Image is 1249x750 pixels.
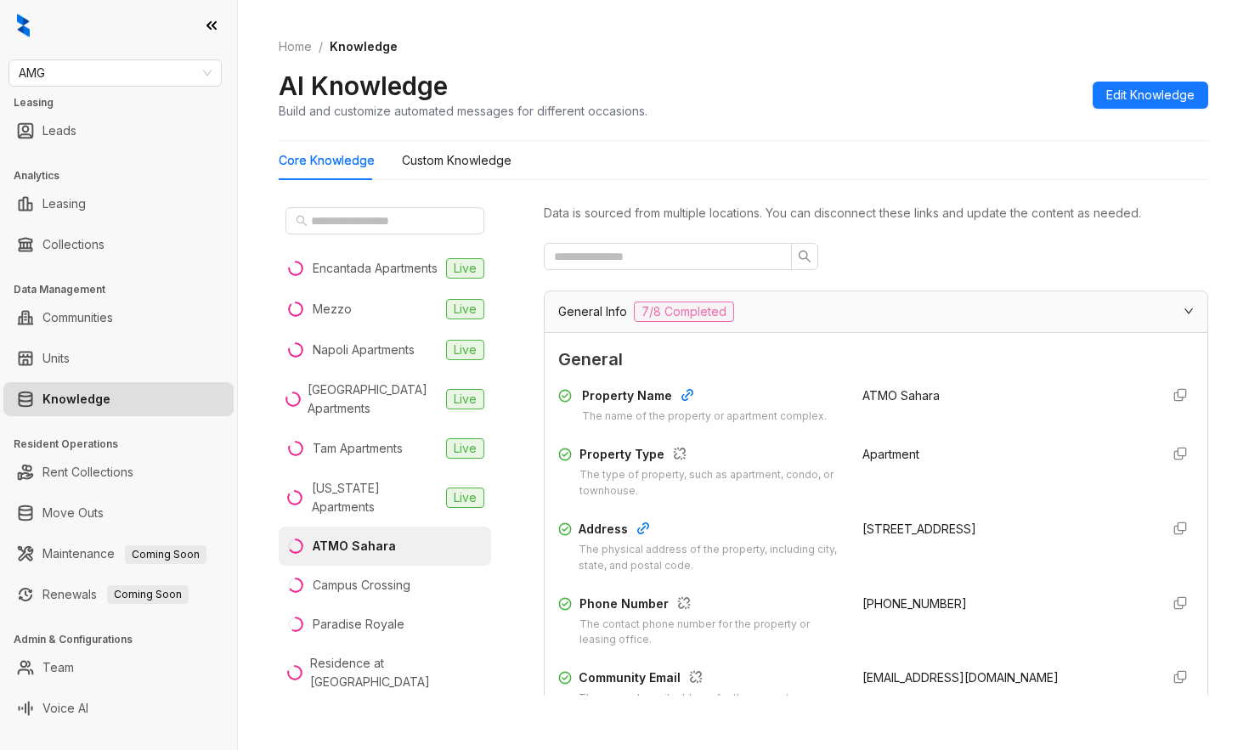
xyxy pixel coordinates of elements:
[279,102,647,120] div: Build and customize automated messages for different occasions.
[14,168,237,183] h3: Analytics
[42,301,113,335] a: Communities
[279,70,448,102] h2: AI Knowledge
[544,204,1208,223] div: Data is sourced from multiple locations. You can disconnect these links and update the content as...
[42,496,104,530] a: Move Outs
[313,439,403,458] div: Tam Apartments
[14,437,237,452] h3: Resident Operations
[579,520,842,542] div: Address
[42,114,76,148] a: Leads
[19,60,212,86] span: AMG
[446,299,484,319] span: Live
[446,389,484,409] span: Live
[579,617,842,649] div: The contact phone number for the property or leasing office.
[313,537,396,555] div: ATMO Sahara
[319,37,323,56] li: /
[17,14,30,37] img: logo
[446,340,484,360] span: Live
[862,670,1059,685] span: [EMAIL_ADDRESS][DOMAIN_NAME]
[1106,86,1195,104] span: Edit Knowledge
[313,341,415,359] div: Napoli Apartments
[558,302,627,321] span: General Info
[558,347,1194,373] span: General
[446,488,484,508] span: Live
[42,691,88,725] a: Voice AI
[3,382,234,416] li: Knowledge
[862,388,940,403] span: ATMO Sahara
[42,382,110,416] a: Knowledge
[308,381,439,418] div: [GEOGRAPHIC_DATA] Apartments
[42,651,74,685] a: Team
[1184,306,1194,316] span: expanded
[579,595,842,617] div: Phone Number
[582,386,827,409] div: Property Name
[42,455,133,489] a: Rent Collections
[1093,82,1208,109] button: Edit Knowledge
[3,651,234,685] li: Team
[275,37,315,56] a: Home
[582,409,827,425] div: The name of the property or apartment complex.
[14,282,237,297] h3: Data Management
[579,668,842,691] div: Community Email
[3,114,234,148] li: Leads
[579,445,842,467] div: Property Type
[3,301,234,335] li: Communities
[14,632,237,647] h3: Admin & Configurations
[545,291,1207,332] div: General Info7/8 Completed
[14,95,237,110] h3: Leasing
[313,615,404,634] div: Paradise Royale
[579,467,842,499] div: The type of property, such as apartment, condo, or townhouse.
[42,341,70,375] a: Units
[279,151,375,170] div: Core Knowledge
[42,228,105,262] a: Collections
[3,496,234,530] li: Move Outs
[3,228,234,262] li: Collections
[312,479,439,516] div: [US_STATE] Apartments
[107,585,189,604] span: Coming Soon
[330,39,398,54] span: Knowledge
[862,596,967,611] span: [PHONE_NUMBER]
[313,576,410,595] div: Campus Crossing
[402,151,511,170] div: Custom Knowledge
[446,438,484,459] span: Live
[125,545,206,564] span: Coming Soon
[3,341,234,375] li: Units
[862,447,919,461] span: Apartment
[579,542,842,574] div: The physical address of the property, including city, state, and postal code.
[3,578,234,612] li: Renewals
[634,302,734,322] span: 7/8 Completed
[42,187,86,221] a: Leasing
[313,300,352,319] div: Mezzo
[798,250,811,263] span: search
[3,187,234,221] li: Leasing
[42,578,189,612] a: RenewalsComing Soon
[296,215,308,227] span: search
[310,654,484,691] div: Residence at [GEOGRAPHIC_DATA]
[446,258,484,279] span: Live
[3,691,234,725] li: Voice AI
[3,455,234,489] li: Rent Collections
[862,520,1146,539] div: [STREET_ADDRESS]
[3,537,234,571] li: Maintenance
[579,691,842,723] div: The general email address for the property or community inquiries.
[313,259,438,278] div: Encantada Apartments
